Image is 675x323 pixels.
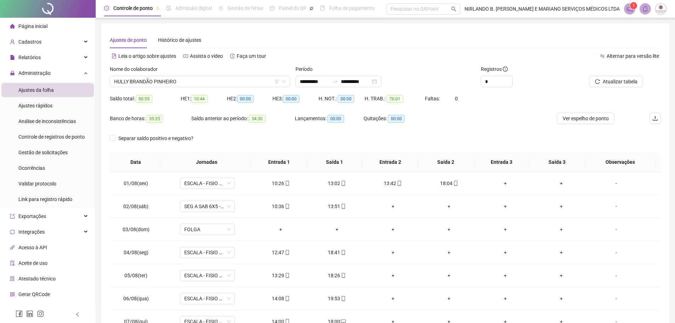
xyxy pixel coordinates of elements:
span: Folha de pagamento [329,5,375,11]
span: mobile [284,204,290,209]
div: 18:04 [427,179,471,187]
div: + [483,295,528,302]
span: 04/08(seg) [124,250,148,255]
span: 00:00 [283,95,299,103]
span: 00:55 [136,95,152,103]
span: Atualizar tabela [603,78,637,85]
span: reload [595,79,600,84]
span: 00:00 [338,95,354,103]
button: Atualizar tabela [589,76,643,87]
span: upload [652,116,658,121]
div: + [483,179,528,187]
span: Controle de ponto [113,5,153,11]
div: HE 3: [272,95,319,103]
span: Controle de registros de ponto [18,134,85,140]
div: + [539,295,584,302]
span: ESCALA - FISIO 5H - TARDE [184,178,231,189]
span: Histórico de ajustes [158,37,201,43]
div: 13:42 [371,179,415,187]
span: search [451,6,456,12]
span: Separar saldo positivo e negativo? [116,134,196,142]
div: + [371,249,415,256]
label: Nome do colaborador [110,65,162,73]
span: sync [10,229,15,234]
span: Administração [18,70,51,76]
div: Saldo anterior ao período: [191,115,295,123]
span: 01/08(sex) [124,180,148,186]
span: SEG A SAB 6X5 - MANHÃ [184,201,231,212]
label: Período [296,65,317,73]
span: ESCALA - FISIO 5H - TARDE [184,270,231,281]
div: 19:53 [314,295,359,302]
span: Assista o vídeo [190,53,223,59]
span: file-text [112,54,117,59]
span: dashboard [270,6,275,11]
span: book [320,6,325,11]
span: mobile [340,181,346,186]
span: Ajustes rápidos [18,103,52,108]
div: + [539,225,584,233]
div: H. TRAB.: [365,95,425,103]
span: 76:01 [387,95,403,103]
span: 35:25 [146,115,163,123]
span: Ver espelho de ponto [563,115,609,122]
span: mobile [340,296,346,301]
div: Quitações: [364,115,432,123]
span: 34:30 [249,115,265,123]
span: 05/08(ter) [124,273,147,278]
span: facebook [16,310,23,317]
span: ESCALA - FISIO 5H - TARDE [184,247,231,258]
div: + [539,272,584,279]
iframe: Intercom live chat [651,299,668,316]
div: + [371,225,415,233]
th: Entrada 1 [251,152,307,172]
span: Ajustes da folha [18,87,54,93]
button: Ver espelho de ponto [557,113,614,124]
span: Gestão de solicitações [18,150,68,155]
div: + [483,202,528,210]
th: Saída 2 [418,152,474,172]
span: Observações [590,158,650,166]
span: down [282,79,286,84]
span: FOLGA [184,224,231,235]
div: HE 1: [181,95,227,103]
span: bell [642,6,648,12]
span: 06/08(qua) [123,296,149,301]
th: Entrada 2 [362,152,418,172]
span: ESCALA - FISIO 5H - TARDE [184,293,231,304]
span: 1 [632,3,635,8]
th: Saída 1 [307,152,362,172]
span: mobile [284,273,290,278]
div: 18:41 [314,249,359,256]
span: HULLY BRANDÃO PINHEIRO [114,76,286,87]
span: 02/08(sáb) [123,204,148,209]
div: - [595,249,637,256]
span: Faltas: [425,96,441,101]
span: 00:00 [237,95,254,103]
div: - [595,179,637,187]
span: 00:00 [388,115,405,123]
span: mobile [284,181,290,186]
div: + [539,202,584,210]
span: swap [600,54,605,59]
span: qrcode [10,292,15,297]
span: file [10,55,15,60]
div: + [427,249,471,256]
span: notification [626,6,633,12]
div: + [371,295,415,302]
div: + [483,225,528,233]
span: Admissão digital [175,5,212,11]
span: youtube [183,54,188,59]
span: left [75,312,80,317]
div: + [483,249,528,256]
span: NIRLANDO B. [PERSON_NAME] E MARIANO SERVIÇOS MÉDICOS LTDA [465,5,620,13]
span: filter [275,79,279,84]
div: - [595,272,637,279]
span: to [332,79,338,84]
span: lock [10,71,15,76]
div: 13:51 [314,202,359,210]
div: + [371,272,415,279]
span: api [10,245,15,250]
span: history [230,54,235,59]
span: sun [218,6,223,11]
